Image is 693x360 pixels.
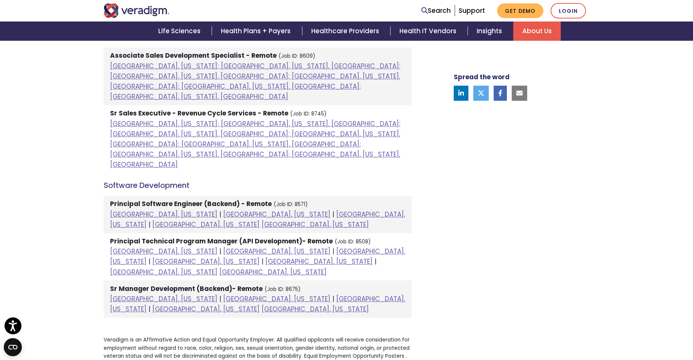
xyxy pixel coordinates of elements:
[265,257,373,266] a: [GEOGRAPHIC_DATA], [US_STATE]
[104,3,170,18] img: Veradigm logo
[223,294,330,303] a: [GEOGRAPHIC_DATA], [US_STATE]
[110,247,217,256] a: [GEOGRAPHIC_DATA], [US_STATE]
[335,238,371,245] small: (Job ID: 8508)
[551,3,586,18] a: Login
[302,22,390,41] a: Healthcare Providers
[110,210,405,229] a: [GEOGRAPHIC_DATA], [US_STATE]
[4,338,22,356] button: Open CMP widget
[262,305,369,314] a: [GEOGRAPHIC_DATA], [US_STATE]
[219,247,221,256] span: |
[110,109,288,118] strong: Sr Sales Executive - Revenue Cycle Services - Remote
[110,268,217,277] a: [GEOGRAPHIC_DATA], [US_STATE]
[110,237,333,246] strong: Principal Technical Program Manager (API Development)- Remote
[148,257,150,266] span: |
[223,210,330,219] a: [GEOGRAPHIC_DATA], [US_STATE]
[110,284,263,293] strong: Sr Manager Development (Backend)- Remote
[332,247,334,256] span: |
[110,119,401,169] a: [GEOGRAPHIC_DATA], [US_STATE]; [GEOGRAPHIC_DATA], [US_STATE], [GEOGRAPHIC_DATA]; [GEOGRAPHIC_DATA...
[375,257,376,266] span: |
[497,3,543,18] a: Get Demo
[152,305,260,314] a: [GEOGRAPHIC_DATA], [US_STATE]
[513,22,561,41] a: About Us
[152,220,260,229] a: [GEOGRAPHIC_DATA], [US_STATE]
[149,22,212,41] a: Life Sciences
[274,201,308,208] small: (Job ID: 8571)
[454,72,509,82] strong: Spread the word
[262,220,369,229] a: [GEOGRAPHIC_DATA], [US_STATE]
[219,268,327,277] a: [GEOGRAPHIC_DATA], [US_STATE]
[262,257,263,266] span: |
[110,51,277,60] strong: Associate Sales Development Specialist - Remote
[278,52,315,60] small: (Job ID: 8609)
[104,32,412,42] h4: Sales
[219,294,221,303] span: |
[265,286,301,293] small: (Job ID: 8675)
[459,6,485,15] a: Support
[332,210,334,219] span: |
[110,62,401,102] a: [GEOGRAPHIC_DATA], [US_STATE]; [GEOGRAPHIC_DATA], [US_STATE], [GEOGRAPHIC_DATA]; [GEOGRAPHIC_DATA...
[212,22,302,41] a: Health Plans + Payers
[332,294,334,303] span: |
[468,22,513,41] a: Insights
[152,257,260,266] a: [GEOGRAPHIC_DATA], [US_STATE]
[110,210,217,219] a: [GEOGRAPHIC_DATA], [US_STATE]
[390,22,468,41] a: Health IT Vendors
[421,6,451,16] a: Search
[110,199,272,208] strong: Principal Software Engineer (Backend) - Remote
[110,294,217,303] a: [GEOGRAPHIC_DATA], [US_STATE]
[148,305,150,314] span: |
[219,210,221,219] span: |
[104,181,412,190] h4: Software Development
[148,220,150,229] span: |
[223,247,330,256] a: [GEOGRAPHIC_DATA], [US_STATE]
[290,110,327,117] small: (Job ID: 8745)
